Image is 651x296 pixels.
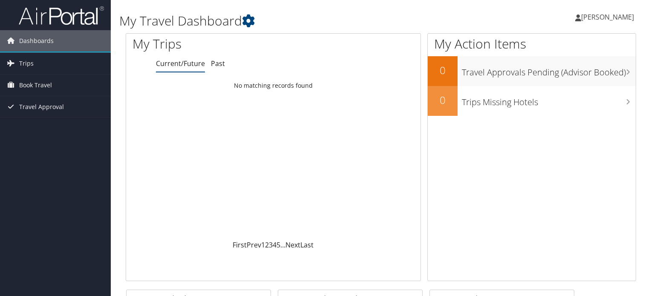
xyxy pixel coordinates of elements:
h1: My Trips [133,35,291,53]
a: 2 [265,240,269,250]
h1: My Action Items [428,35,636,53]
h2: 0 [428,93,458,107]
span: [PERSON_NAME] [581,12,634,22]
h3: Travel Approvals Pending (Advisor Booked) [462,62,636,78]
h2: 0 [428,63,458,78]
a: 1 [261,240,265,250]
h1: My Travel Dashboard [119,12,468,30]
a: [PERSON_NAME] [575,4,642,30]
a: Prev [247,240,261,250]
a: 3 [269,240,273,250]
img: airportal-logo.png [19,6,104,26]
a: 0Travel Approvals Pending (Advisor Booked) [428,56,636,86]
a: 4 [273,240,277,250]
a: Next [285,240,300,250]
span: Trips [19,53,34,74]
h3: Trips Missing Hotels [462,92,636,108]
span: … [280,240,285,250]
span: Dashboards [19,30,54,52]
td: No matching records found [126,78,421,93]
a: Past [211,59,225,68]
a: Last [300,240,314,250]
a: First [233,240,247,250]
a: 0Trips Missing Hotels [428,86,636,116]
span: Book Travel [19,75,52,96]
span: Travel Approval [19,96,64,118]
a: 5 [277,240,280,250]
a: Current/Future [156,59,205,68]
